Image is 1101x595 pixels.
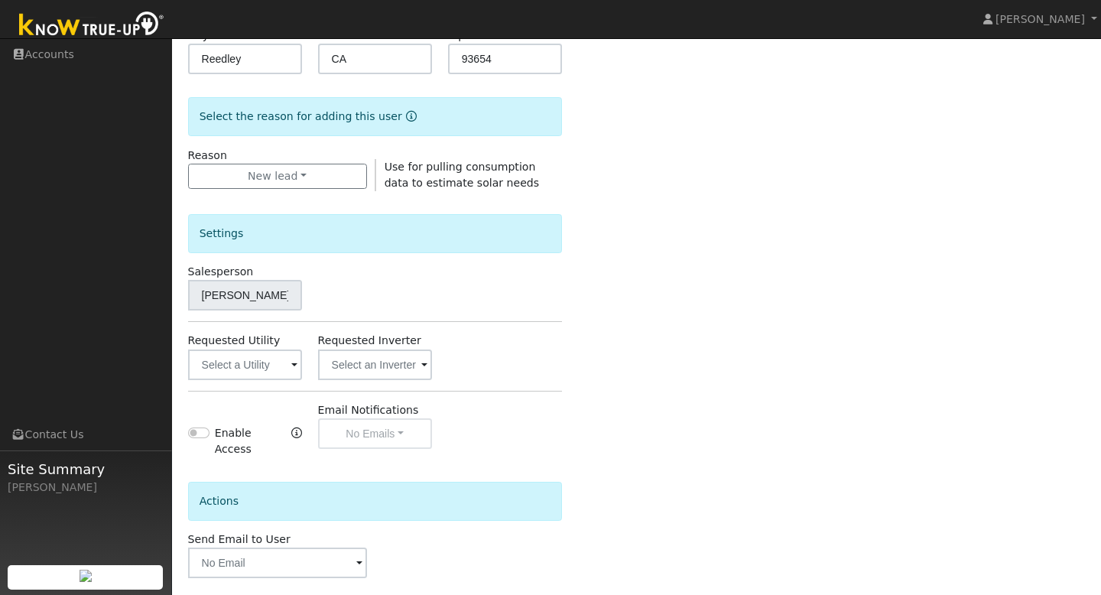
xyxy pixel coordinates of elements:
[188,333,281,349] label: Requested Utility
[8,480,164,496] div: [PERSON_NAME]
[385,161,539,189] span: Use for pulling consumption data to estimate solar needs
[291,425,302,459] a: Enable Access
[188,280,302,311] input: Select a User
[402,110,417,122] a: Reason for new user
[188,97,562,136] div: Select the reason for adding this user
[318,402,419,418] label: Email Notifications
[215,425,287,457] label: Enable Access
[188,482,562,521] div: Actions
[8,459,164,480] span: Site Summary
[318,350,432,380] input: Select an Inverter
[80,570,92,582] img: retrieve
[188,264,254,280] label: Salesperson
[11,8,172,43] img: Know True-Up
[188,164,367,190] button: New lead
[188,548,367,578] input: No Email
[188,350,302,380] input: Select a Utility
[318,333,421,349] label: Requested Inverter
[995,13,1085,25] span: [PERSON_NAME]
[188,214,562,253] div: Settings
[188,148,227,164] label: Reason
[188,532,291,548] label: Send Email to User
